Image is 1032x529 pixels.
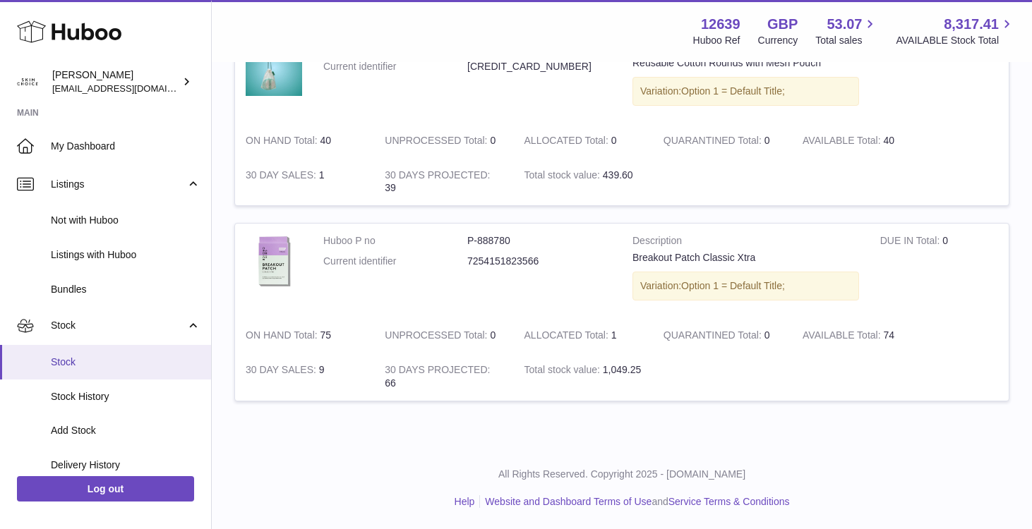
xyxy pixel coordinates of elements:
[803,135,883,150] strong: AVAILABLE Total
[17,71,38,92] img: admin@skinchoice.com
[480,495,789,509] li: and
[51,390,200,403] span: Stock History
[51,178,186,191] span: Listings
[246,135,320,150] strong: ON HAND Total
[896,34,1015,47] span: AVAILABLE Stock Total
[485,496,652,507] a: Website and Dashboard Terms of Use
[632,56,859,70] div: Reusable Cotton Rounds with Mesh Pouch
[514,318,653,353] td: 1
[246,39,302,96] img: product image
[385,135,490,150] strong: UNPROCESSED Total
[664,135,764,150] strong: QUARANTINED Total
[524,135,611,150] strong: ALLOCATED Total
[235,318,374,353] td: 75
[374,318,513,353] td: 0
[455,496,475,507] a: Help
[223,468,1021,481] p: All Rights Reserved. Copyright 2025 - [DOMAIN_NAME]
[632,234,859,251] strong: Description
[385,329,490,344] strong: UNPROCESSED Total
[385,169,490,184] strong: 30 DAYS PROJECTED
[815,34,878,47] span: Total sales
[767,15,798,34] strong: GBP
[51,355,200,369] span: Stock
[524,364,603,379] strong: Total stock value
[664,329,764,344] strong: QUARANTINED Total
[374,353,513,401] td: 66
[467,255,611,268] dd: 7254151823566
[51,248,200,262] span: Listings with Huboo
[385,364,490,379] strong: 30 DAYS PROJECTED
[51,140,200,153] span: My Dashboard
[792,123,931,158] td: 40
[524,329,611,344] strong: ALLOCATED Total
[815,15,878,47] a: 53.07 Total sales
[880,235,942,250] strong: DUE IN Total
[681,85,785,97] span: Option 1 = Default Title;
[374,123,513,158] td: 0
[17,476,194,501] a: Log out
[524,169,603,184] strong: Total stock value
[758,34,798,47] div: Currency
[632,77,859,106] div: Variation:
[52,83,208,94] span: [EMAIL_ADDRESS][DOMAIN_NAME]
[235,123,374,158] td: 40
[944,15,999,34] span: 8,317.41
[803,329,883,344] strong: AVAILABLE Total
[632,272,859,300] div: Variation:
[246,329,320,344] strong: ON HAND Total
[51,458,200,472] span: Delivery History
[632,251,859,264] div: Breakout Patch Classic Xtra
[246,364,319,379] strong: 30 DAY SALES
[51,424,200,437] span: Add Stock
[235,353,374,401] td: 9
[701,15,740,34] strong: 12639
[235,158,374,206] td: 1
[51,214,200,227] span: Not with Huboo
[764,329,770,341] span: 0
[514,123,653,158] td: 0
[467,234,611,248] dd: P-888780
[870,29,1009,123] td: 0
[827,15,862,34] span: 53.07
[246,169,319,184] strong: 30 DAY SALES
[246,234,302,291] img: product image
[896,15,1015,47] a: 8,317.41 AVAILABLE Stock Total
[323,255,467,268] dt: Current identifier
[668,496,790,507] a: Service Terms & Conditions
[870,224,1009,318] td: 0
[52,68,179,95] div: [PERSON_NAME]
[51,319,186,332] span: Stock
[693,34,740,47] div: Huboo Ref
[764,135,770,146] span: 0
[323,60,467,73] dt: Current identifier
[792,318,931,353] td: 74
[374,158,513,206] td: 39
[603,364,642,375] span: 1,049.25
[681,280,785,291] span: Option 1 = Default Title;
[603,169,633,181] span: 439.60
[323,234,467,248] dt: Huboo P no
[467,60,611,73] dd: [CREDIT_CARD_NUMBER]
[51,283,200,296] span: Bundles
